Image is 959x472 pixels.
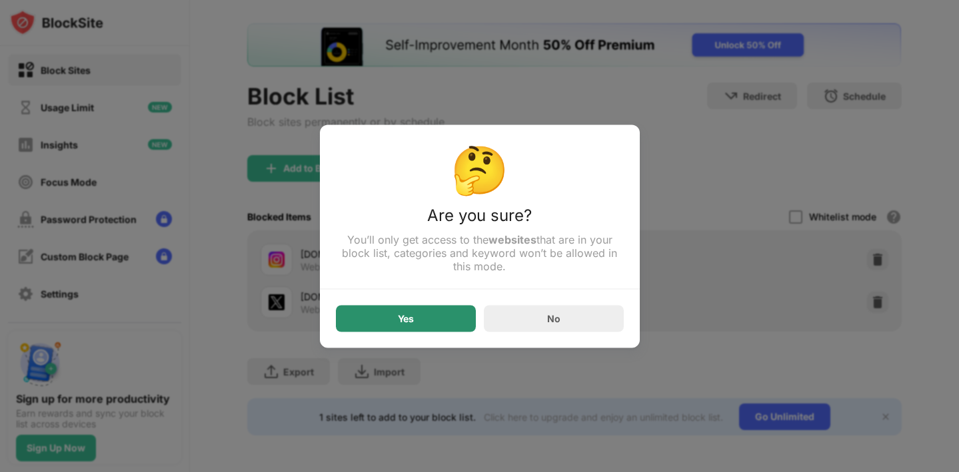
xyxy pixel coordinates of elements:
div: 🤔 [336,140,624,197]
div: You’ll only get access to the that are in your block list, categories and keyword won’t be allowe... [336,232,624,272]
div: Yes [398,313,414,324]
div: Are you sure? [336,205,624,232]
strong: websites [488,232,536,246]
div: No [547,313,560,324]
